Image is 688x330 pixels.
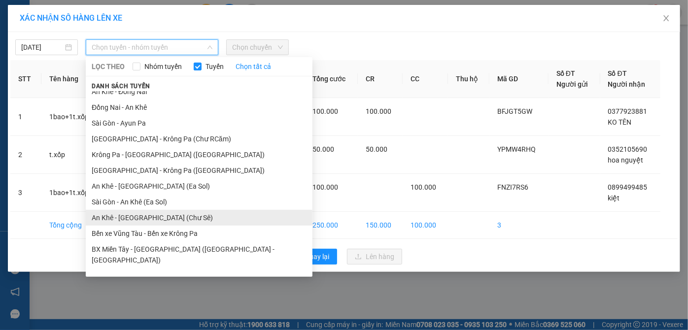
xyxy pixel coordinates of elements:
[86,115,312,131] li: Sài Gòn - Ayun Pa
[489,212,549,239] td: 3
[5,57,79,73] h2: BFJGT5GW
[86,268,312,295] li: BX Krông Pa - BX Miền Tây ([GEOGRAPHIC_DATA] - [GEOGRAPHIC_DATA])
[305,212,358,239] td: 250.000
[608,145,648,153] span: 0352105690
[608,183,648,191] span: 0899499485
[10,136,41,174] td: 2
[403,60,448,98] th: CC
[312,183,338,191] span: 100.000
[608,80,646,88] span: Người nhận
[41,174,102,212] td: 1bao+1t.xốp
[140,61,186,72] span: Nhóm tuyến
[366,107,391,115] span: 100.000
[653,5,680,33] button: Close
[86,147,312,163] li: Krông Pa - [GEOGRAPHIC_DATA] ([GEOGRAPHIC_DATA])
[556,69,575,77] span: Số ĐT
[347,249,402,264] button: uploadLên hàng
[41,136,102,174] td: t.xốp
[236,61,271,72] a: Chọn tất cả
[497,183,528,191] span: FNZI7RS6
[86,178,312,194] li: An Khê - [GEOGRAPHIC_DATA] (Ea Sol)
[448,60,489,98] th: Thu hộ
[489,60,549,98] th: Mã GD
[92,61,125,72] span: LỌC THEO
[312,107,338,115] span: 100.000
[86,241,312,268] li: BX Miền Tây - [GEOGRAPHIC_DATA] ([GEOGRAPHIC_DATA] - [GEOGRAPHIC_DATA])
[202,61,228,72] span: Tuyến
[86,82,156,91] span: Danh sách tuyến
[608,118,632,126] span: KO TÊN
[608,107,648,115] span: 0377923881
[86,226,312,241] li: Bến xe Vũng Tàu - Bến xe Krông Pa
[86,210,312,226] li: An Khê - [GEOGRAPHIC_DATA] (Chư Sê)
[41,60,102,98] th: Tên hàng
[41,212,102,239] td: Tổng cộng
[86,84,312,99] li: An Khê - Đồng Nai
[10,60,41,98] th: STT
[60,23,104,39] b: Cô Hai
[86,194,312,210] li: Sài Gòn - An Khê (Ea Sol)
[86,131,312,147] li: [GEOGRAPHIC_DATA] - Krông Pa (Chư RCăm)
[497,145,536,153] span: YPMW4RHQ
[366,145,387,153] span: 50.000
[312,145,334,153] span: 50.000
[305,60,358,98] th: Tổng cước
[608,69,627,77] span: Số ĐT
[52,57,238,119] h2: VP Nhận: Bến xe Miền Đông
[20,13,122,23] span: XÁC NHẬN SỐ HÀNG LÊN XE
[497,107,532,115] span: BFJGT5GW
[207,44,213,50] span: down
[86,163,312,178] li: [GEOGRAPHIC_DATA] - Krông Pa ([GEOGRAPHIC_DATA])
[21,42,63,53] input: 11/10/2025
[92,40,213,55] span: Chọn tuyến - nhóm tuyến
[305,251,329,262] span: Quay lại
[232,40,283,55] span: Chọn chuyến
[10,174,41,212] td: 3
[556,80,588,88] span: Người gửi
[358,212,403,239] td: 150.000
[41,98,102,136] td: 1bao+1t.xốp
[86,99,312,115] li: Đồng Nai - An Khê
[608,194,620,202] span: kiệt
[358,60,403,98] th: CR
[10,98,41,136] td: 1
[608,156,644,164] span: hoa nguyệt
[403,212,448,239] td: 100.000
[662,14,670,22] span: close
[132,8,238,24] b: [DOMAIN_NAME]
[411,183,436,191] span: 100.000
